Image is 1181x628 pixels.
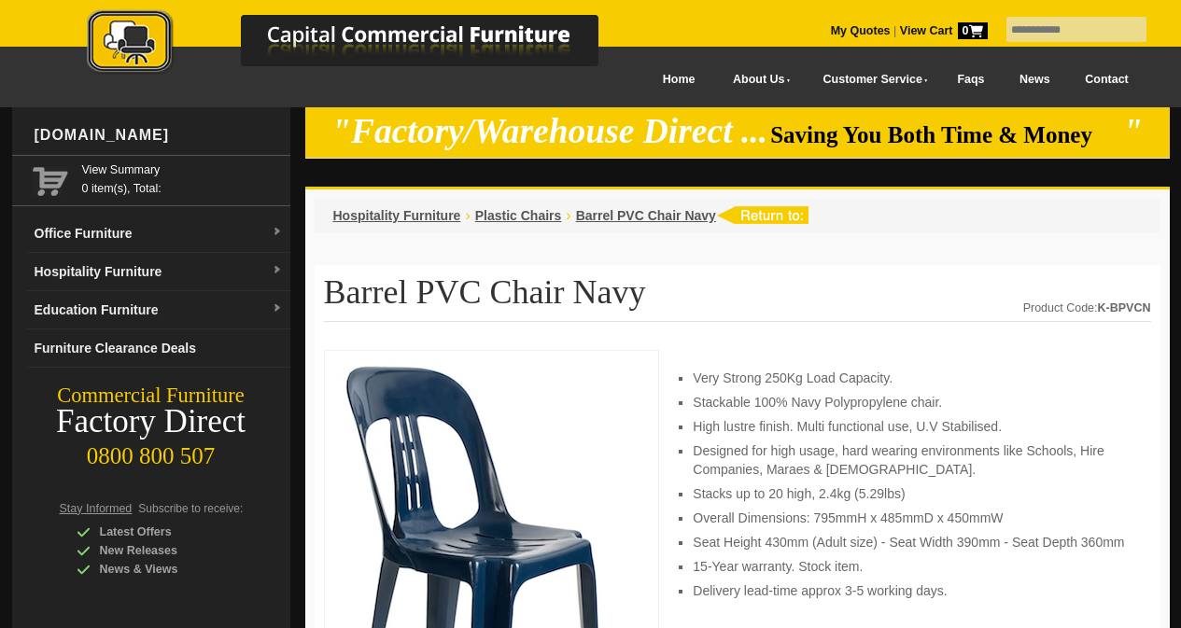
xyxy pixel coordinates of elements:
h1: Barrel PVC Chair Navy [324,274,1151,322]
span: Saving You Both Time & Money [770,122,1120,147]
a: Barrel PVC Chair Navy [576,208,716,223]
div: New Releases [77,541,254,560]
li: Stacks up to 20 high, 2.4kg (5.29lbs) [693,484,1132,503]
span: 0 item(s), Total: [82,160,283,195]
span: Subscribe to receive: [138,502,243,515]
li: 15-Year warranty. Stock item. [693,557,1132,576]
img: Capital Commercial Furniture Logo [35,9,689,77]
a: Customer Service [802,59,939,101]
a: My Quotes [831,24,891,37]
div: Latest Offers [77,523,254,541]
a: Faqs [940,59,1003,101]
em: "Factory/Warehouse Direct ... [331,112,767,150]
a: View Summary [82,160,283,179]
a: Plastic Chairs [475,208,562,223]
li: Overall Dimensions: 795mmH x 485mmD x 450mmW [693,509,1132,527]
div: Factory Direct [12,409,290,435]
a: News [1002,59,1067,101]
li: Designed for high usage, hard wearing environments like Schools, Hire Companies, Maraes & [DEMOGR... [693,441,1132,479]
img: dropdown [272,227,283,238]
strong: K-BPVCN [1098,301,1151,314]
li: Delivery lead-time approx 3-5 working days. [693,581,1132,600]
strong: View Cart [900,24,988,37]
li: Very Strong 250Kg Load Capacity. [693,369,1132,387]
div: Product Code: [1023,299,1151,317]
a: View Cart0 [896,24,987,37]
a: Contact [1067,59,1146,101]
a: About Us [712,59,802,101]
a: Education Furnituredropdown [27,291,290,329]
span: 0 [958,22,988,39]
div: [DOMAIN_NAME] [27,107,290,163]
span: Stay Informed [60,502,133,515]
li: › [465,206,470,225]
div: 0800 800 507 [12,434,290,469]
img: dropdown [272,303,283,314]
a: Hospitality Furniture [333,208,461,223]
a: Capital Commercial Furniture Logo [35,9,689,83]
a: Furniture Clearance Deals [27,329,290,368]
div: Commercial Furniture [12,383,290,409]
div: News & Views [77,560,254,579]
a: Hospitality Furnituredropdown [27,253,290,291]
li: High lustre finish. Multi functional use, U.V Stabilised. [693,417,1132,436]
li: › [566,206,570,225]
li: Stackable 100% Navy Polypropylene chair. [693,393,1132,412]
em: " [1123,112,1143,150]
img: return to [716,206,808,224]
li: Seat Height 430mm (Adult size) - Seat Width 390mm - Seat Depth 360mm [693,533,1132,551]
a: Office Furnituredropdown [27,215,290,253]
img: dropdown [272,265,283,276]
